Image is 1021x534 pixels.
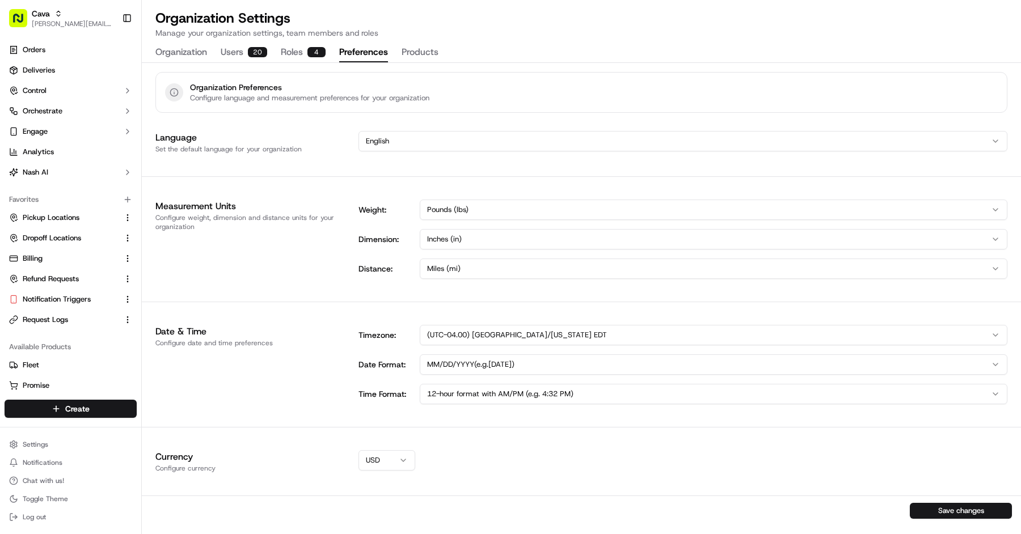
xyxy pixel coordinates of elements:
a: Powered byPylon [80,280,137,289]
label: Distance: [358,263,415,274]
button: Promise [5,376,137,395]
button: [PERSON_NAME][EMAIL_ADDRESS][DOMAIN_NAME] [32,19,113,28]
h1: Date & Time [155,325,345,338]
span: Dropoff Locations [23,233,81,243]
span: Promise [23,380,49,391]
button: Cava[PERSON_NAME][EMAIL_ADDRESS][DOMAIN_NAME] [5,5,117,32]
span: • [77,175,81,184]
span: Orders [23,45,45,55]
h1: Language [155,131,345,145]
button: Refund Requests [5,270,137,288]
div: We're available if you need us! [51,119,156,128]
button: Cava [32,8,50,19]
span: Refund Requests [23,274,79,284]
button: Start new chat [193,111,206,125]
button: Control [5,82,137,100]
a: Billing [9,253,119,264]
div: 📗 [11,254,20,263]
span: [DATE] [78,206,102,215]
button: Nash AI [5,163,137,181]
button: Users [221,43,267,62]
button: Orchestrate [5,102,137,120]
span: nakirzaman [35,175,75,184]
img: Nash [11,11,34,33]
p: Configure language and measurement preferences for your organization [190,93,429,103]
img: nakirzaman [11,164,29,183]
a: Pickup Locations [9,213,119,223]
div: 4 [307,47,326,57]
span: [DATE] [84,175,107,184]
span: Billing [23,253,43,264]
span: Nash AI [23,167,48,177]
button: Save changes [910,503,1012,519]
span: Create [65,403,90,414]
label: Date Format: [358,359,415,370]
button: Notification Triggers [5,290,137,308]
a: Promise [9,380,132,391]
p: Manage your organization settings, team members and roles [155,27,378,39]
span: Request Logs [23,315,68,325]
label: Time Format: [358,388,415,400]
button: Roles [281,43,326,62]
span: Settings [23,440,48,449]
span: Log out [23,512,46,522]
button: Products [402,43,438,62]
button: See all [176,145,206,158]
span: Analytics [23,147,54,157]
img: 1736555255976-a54dd68f-1ca7-489b-9aae-adbdc363a1c4 [11,108,32,128]
span: Orchestrate [23,106,62,116]
a: 📗Knowledge Base [7,248,91,269]
a: Request Logs [9,315,119,325]
button: Organization [155,43,207,62]
span: Notification Triggers [23,294,91,304]
a: 💻API Documentation [91,248,187,269]
button: Toggle Theme [5,491,137,507]
button: Engage [5,122,137,141]
img: 1727276513143-84d647e1-66c0-4f92-a045-3c9f9f5dfd92 [24,108,44,128]
div: 💻 [96,254,105,263]
a: Dropoff Locations [9,233,119,243]
button: Notifications [5,455,137,471]
button: Create [5,400,137,418]
button: Dropoff Locations [5,229,137,247]
a: Fleet [9,360,132,370]
a: Analytics [5,143,137,161]
div: 20 [248,47,267,57]
h1: Measurement Units [155,200,345,213]
div: Past conversations [11,147,76,156]
label: Dimension: [358,234,415,245]
label: Weight: [358,204,415,215]
a: Deliveries [5,61,137,79]
span: API Documentation [107,253,182,264]
span: Pickup Locations [23,213,79,223]
div: Available Products [5,338,137,356]
button: Request Logs [5,311,137,329]
h3: Organization Preferences [190,82,429,93]
h1: Currency [155,450,345,464]
a: Orders [5,41,137,59]
button: Log out [5,509,137,525]
div: Start new chat [51,108,186,119]
span: Deliveries [23,65,55,75]
img: ezil cloma [11,195,29,213]
label: Timezone: [358,329,415,341]
button: Settings [5,436,137,452]
span: Pylon [113,281,137,289]
span: Toggle Theme [23,494,68,503]
button: Pickup Locations [5,209,137,227]
button: Fleet [5,356,137,374]
a: Notification Triggers [9,294,119,304]
div: Configure date and time preferences [155,338,345,347]
span: Control [23,86,47,96]
a: Refund Requests [9,274,119,284]
button: Chat with us! [5,473,137,489]
span: Fleet [23,360,39,370]
div: Configure currency [155,464,345,473]
button: Preferences [339,43,388,62]
span: Chat with us! [23,476,64,485]
div: Set the default language for your organization [155,145,345,154]
h1: Organization Settings [155,9,378,27]
div: Configure weight, dimension and distance units for your organization [155,213,345,231]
